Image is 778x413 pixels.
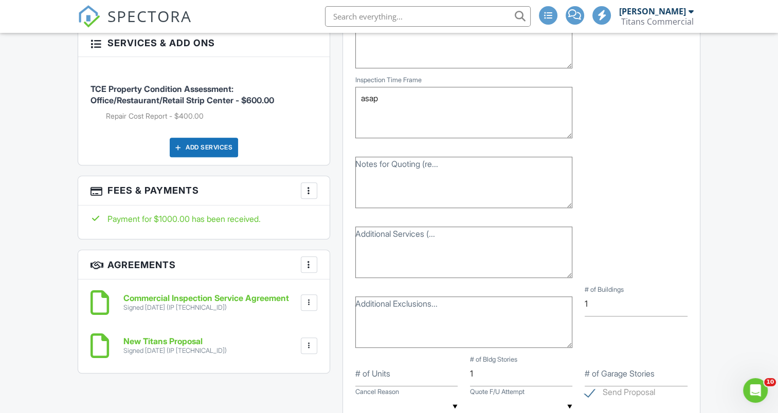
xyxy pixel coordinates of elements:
a: Commercial Inspection Service Agreement Signed [DATE] (IP [TECHNICAL_ID]) [123,294,289,312]
a: New Titans Proposal Signed [DATE] (IP [TECHNICAL_ID]) [123,337,227,355]
h6: New Titans Proposal [123,337,227,346]
label: # of Bldg Stories [470,354,517,364]
label: Notes for Quoting (requests, etc) [355,158,438,170]
label: Quote F/U Attempt [470,387,524,397]
li: Service: TCE Property Condition Assessment: Office/Restaurant/Retail Strip Center [91,65,317,129]
label: Additional Services (separate by commas) [355,228,435,239]
input: # of Units [355,361,458,386]
a: SPECTORA [78,14,192,35]
img: The Best Home Inspection Software - Spectora [78,5,100,28]
label: # of Units [355,368,390,379]
label: Inspection Time Frame [355,75,422,84]
div: Signed [DATE] (IP [TECHNICAL_ID]) [123,304,289,312]
span: TCE Property Condition Assessment: Office/Restaurant/Retail Strip Center - $600.00 [91,84,274,105]
h3: Agreements [78,250,329,279]
label: Cancel Reason [355,387,399,397]
div: Titans Commercial [621,16,694,27]
textarea: Additional Services (separate by commas) [355,227,573,278]
div: [PERSON_NAME] [619,6,686,16]
input: # of Garage Stories [585,361,687,386]
label: Additional Exclusions (separate by commas) [355,298,438,309]
textarea: Inspection Time Frame [355,87,573,138]
input: Search everything... [325,6,531,27]
label: # of Garage Stories [585,368,655,379]
input: # of Bldg Stories [470,361,572,386]
div: Signed [DATE] (IP [TECHNICAL_ID]) [123,347,227,355]
h3: Services & Add ons [78,30,329,57]
span: SPECTORA [107,5,192,27]
h3: Fees & Payments [78,176,329,205]
label: # of Buildings [585,285,624,294]
iframe: Intercom live chat [743,378,768,403]
h6: Commercial Inspection Service Agreement [123,294,289,303]
label: Send Proposal [585,387,655,400]
textarea: Notes for Quoting (requests, etc) [355,157,573,208]
textarea: Additional Exclusions (separate by commas) [355,296,573,348]
textarea: Buildings Intended Use [355,17,573,68]
span: 10 [764,378,776,386]
li: Add on: Repair Cost Report [106,111,317,121]
input: # of Buildings [585,291,687,316]
div: Payment for $1000.00 has been received. [91,213,317,224]
div: Add Services [170,138,238,157]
